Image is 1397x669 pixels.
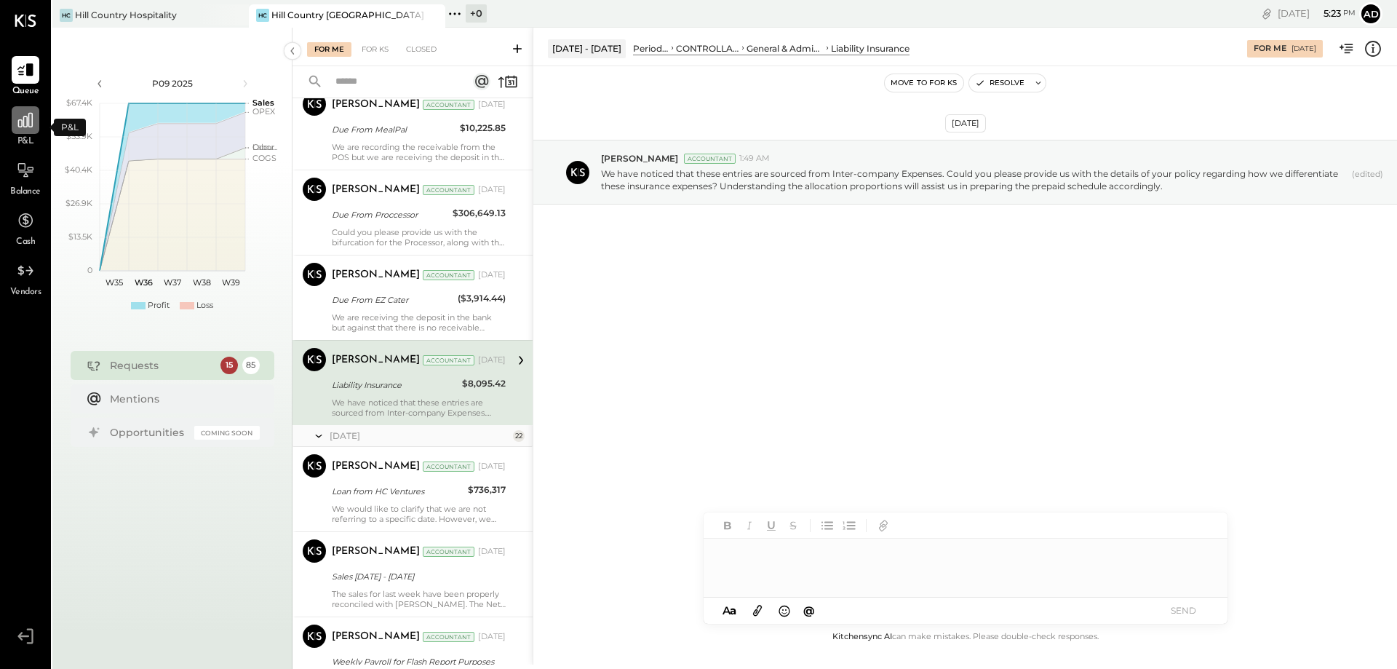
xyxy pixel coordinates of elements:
[354,42,396,57] div: For KS
[164,277,181,288] text: W37
[271,9,423,21] div: Hill Country [GEOGRAPHIC_DATA]
[548,39,626,58] div: [DATE] - [DATE]
[676,42,739,55] div: CONTROLLABLE EXPENSES
[1259,6,1274,21] div: copy link
[423,632,474,642] div: Accountant
[684,154,736,164] div: Accountant
[307,42,351,57] div: For Me
[332,227,506,248] div: Could you please provide us with the bifurcation for the Processor, along with the login credenti...
[478,631,506,643] div: [DATE]
[332,569,501,584] div: Sales [DATE] - [DATE]
[332,630,420,644] div: [PERSON_NAME]
[134,277,152,288] text: W36
[478,461,506,472] div: [DATE]
[747,42,824,55] div: General & Administrative Expenses
[332,397,506,418] div: We have noticed that these entries are sourced from Inter-company Expenses. Could you please prov...
[332,312,506,333] div: We are receiving the deposit in the bank but against that there is no receivable showing in the P...
[66,131,92,141] text: $53.9K
[1155,601,1213,620] button: SEND
[1359,2,1382,25] button: Ad
[221,277,239,288] text: W39
[111,77,234,90] div: P09 2025
[784,516,803,535] button: Strikethrough
[478,546,506,558] div: [DATE]
[718,603,741,619] button: Aa
[818,516,837,535] button: Unordered List
[196,300,213,312] div: Loss
[332,353,420,368] div: [PERSON_NAME]
[252,142,277,152] text: Occu...
[478,355,506,366] div: [DATE]
[65,198,92,208] text: $26.9K
[799,601,819,619] button: @
[332,142,506,162] div: We are recording the receivable from the POS but we are receiving the deposit in the bank so can ...
[10,286,41,299] span: Vendors
[885,74,963,92] button: Move to for ks
[252,106,276,116] text: OPEX
[1,157,50,199] a: Balance
[969,74,1030,92] button: Resolve
[256,9,269,22] div: HC
[466,4,487,23] div: + 0
[332,268,420,282] div: [PERSON_NAME]
[1291,44,1316,54] div: [DATE]
[60,9,73,22] div: HC
[453,206,506,221] div: $306,649.13
[332,122,455,137] div: Due From MealPal
[762,516,781,535] button: Underline
[458,291,506,306] div: ($3,914.44)
[332,589,506,609] div: The sales for last week have been properly reconciled with [PERSON_NAME]. The Net Sales amount to...
[740,516,759,535] button: Italic
[242,357,260,374] div: 85
[332,504,506,524] p: We would like to clarify that we are not referring to a specific date. However, we have noted tha...
[330,429,509,442] div: [DATE]
[10,186,41,199] span: Balance
[16,236,35,249] span: Cash
[874,516,893,535] button: Add URL
[1,56,50,98] a: Queue
[478,99,506,111] div: [DATE]
[803,603,815,617] span: @
[478,184,506,196] div: [DATE]
[1254,43,1286,55] div: For Me
[633,42,669,55] div: Period P&L
[68,231,92,242] text: $13.5K
[110,358,213,373] div: Requests
[332,378,458,392] div: Liability Insurance
[423,185,474,195] div: Accountant
[17,135,34,149] span: P&L
[462,376,506,391] div: $8,095.42
[423,100,474,110] div: Accountant
[332,545,420,559] div: [PERSON_NAME]
[1278,7,1356,20] div: [DATE]
[87,265,92,275] text: 0
[332,293,453,307] div: Due From EZ Cater
[220,357,238,374] div: 15
[75,9,177,21] div: Hill Country Hospitality
[110,392,252,406] div: Mentions
[110,425,187,440] div: Opportunities
[106,277,123,288] text: W35
[148,300,170,312] div: Profit
[332,459,420,474] div: [PERSON_NAME]
[423,355,474,365] div: Accountant
[478,269,506,281] div: [DATE]
[739,153,770,165] span: 1:49 AM
[601,167,1346,192] p: We have noticed that these entries are sourced from Inter-company Expenses. Could you please prov...
[192,277,210,288] text: W38
[12,85,39,98] span: Queue
[252,153,276,163] text: COGS
[332,183,420,197] div: [PERSON_NAME]
[423,462,474,472] div: Accountant
[66,98,92,108] text: $67.4K
[423,547,474,557] div: Accountant
[399,42,444,57] div: Closed
[730,603,736,617] span: a
[840,516,859,535] button: Ordered List
[831,42,910,55] div: Liability Insurance
[332,98,420,112] div: [PERSON_NAME]
[718,516,737,535] button: Bold
[945,114,986,132] div: [DATE]
[1,207,50,249] a: Cash
[423,270,474,280] div: Accountant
